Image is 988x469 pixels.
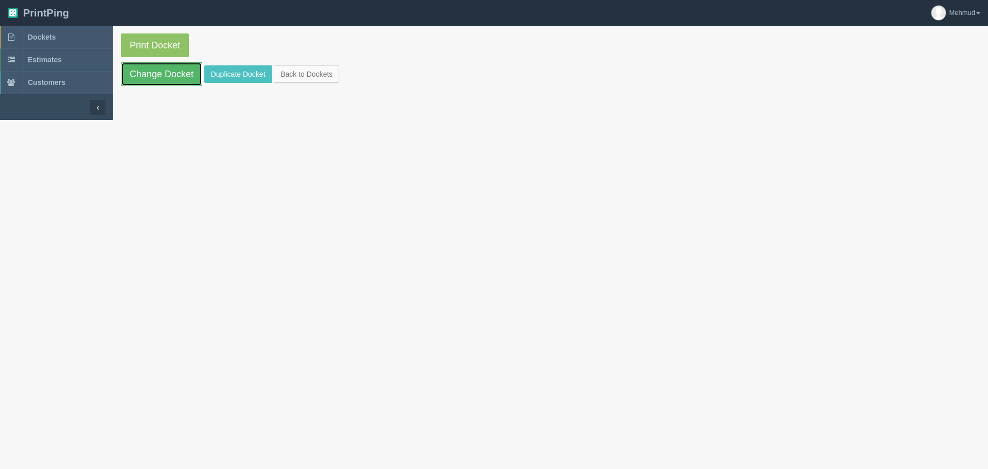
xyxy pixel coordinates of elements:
span: Estimates [28,56,62,64]
a: Duplicate Docket [204,65,272,83]
span: Customers [28,78,65,86]
a: Change Docket [121,62,202,86]
img: logo-3e63b451c926e2ac314895c53de4908e5d424f24456219fb08d385ab2e579770.png [8,8,18,18]
a: Print Docket [121,33,189,57]
a: Back to Dockets [274,65,339,83]
span: Dockets [28,33,56,41]
img: avatar_default-7531ab5dedf162e01f1e0bb0964e6a185e93c5c22dfe317fb01d7f8cd2b1632c.jpg [931,6,946,20]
